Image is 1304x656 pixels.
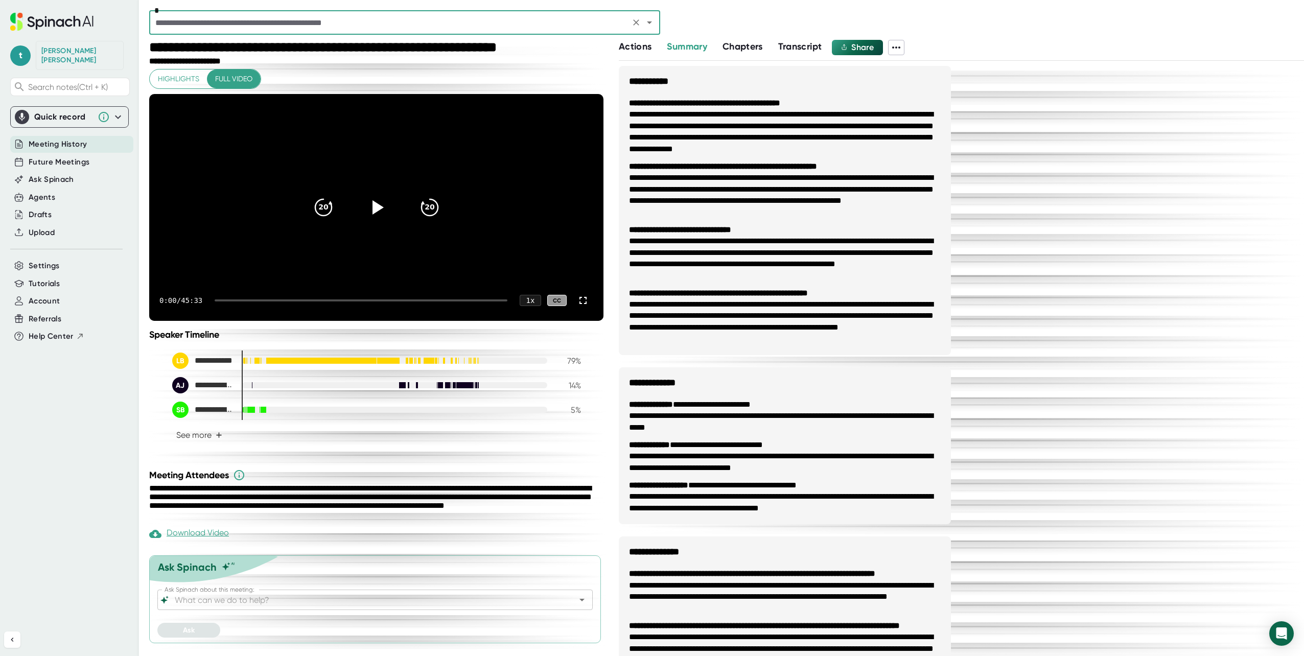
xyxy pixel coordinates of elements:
div: AJ [172,377,189,393]
button: Actions [619,40,651,54]
button: Ask Spinach [29,174,74,185]
div: 14 % [555,381,581,390]
span: Highlights [158,73,199,85]
button: Clear [629,15,643,30]
button: Upload [29,227,55,239]
div: 5 % [555,405,581,415]
button: Summary [667,40,707,54]
button: Full video [207,69,261,88]
div: Ashley Geyer Jones [172,377,234,393]
div: SB [172,402,189,418]
div: Quick record [15,107,124,127]
div: Speaker Timeline [149,329,603,340]
button: Meeting History [29,138,87,150]
button: Settings [29,260,60,272]
button: Account [29,295,60,307]
div: Tanya Wiggins [41,46,118,64]
button: Transcript [778,40,822,54]
span: Full video [215,73,252,85]
button: See more+ [172,426,226,444]
button: Highlights [150,69,207,88]
div: Open Intercom Messenger [1269,621,1294,646]
button: Chapters [723,40,763,54]
div: Susan Battles [172,402,234,418]
button: Future Meetings [29,156,89,168]
button: Collapse sidebar [4,631,20,648]
button: Open [642,15,657,30]
button: Drafts [29,209,52,221]
div: Leslie Beale [172,353,234,369]
span: + [216,431,222,439]
div: Download Video [149,528,229,540]
div: 1 x [520,295,541,306]
input: What can we do to help? [173,593,560,607]
div: LB [172,353,189,369]
span: t [10,45,31,66]
span: Transcript [778,41,822,52]
button: Share [832,40,883,55]
button: Ask [157,623,220,638]
button: Open [575,593,589,607]
span: Ask [183,626,195,635]
span: Share [851,42,874,52]
div: CC [547,295,567,307]
div: Meeting Attendees [149,469,606,481]
div: 0:00 / 45:33 [159,296,202,304]
button: Agents [29,192,55,203]
div: 79 % [555,356,581,366]
span: Search notes (Ctrl + K) [28,82,127,92]
button: Referrals [29,313,61,325]
span: Help Center [29,331,74,342]
button: Tutorials [29,278,60,290]
div: Quick record [34,112,92,122]
span: Chapters [723,41,763,52]
span: Summary [667,41,707,52]
div: Ask Spinach [158,561,217,573]
button: Help Center [29,331,84,342]
span: Actions [619,41,651,52]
